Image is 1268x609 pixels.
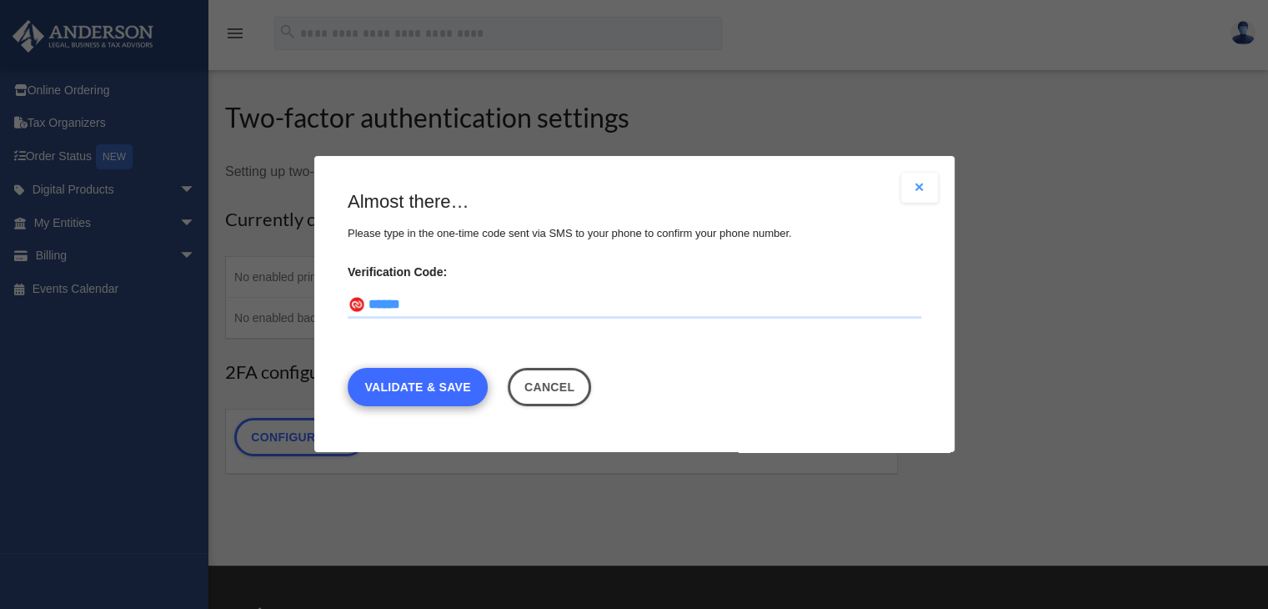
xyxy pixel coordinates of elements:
[901,173,938,203] button: Close modal
[507,369,591,407] button: Close this dialog window
[348,224,921,244] p: Please type in the one-time code sent via SMS to your phone to confirm your phone number.
[348,189,921,215] h3: Almost there…
[348,260,921,284] label: Verification Code:
[348,293,921,320] input: Verification Code:
[348,369,488,407] a: Validate & Save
